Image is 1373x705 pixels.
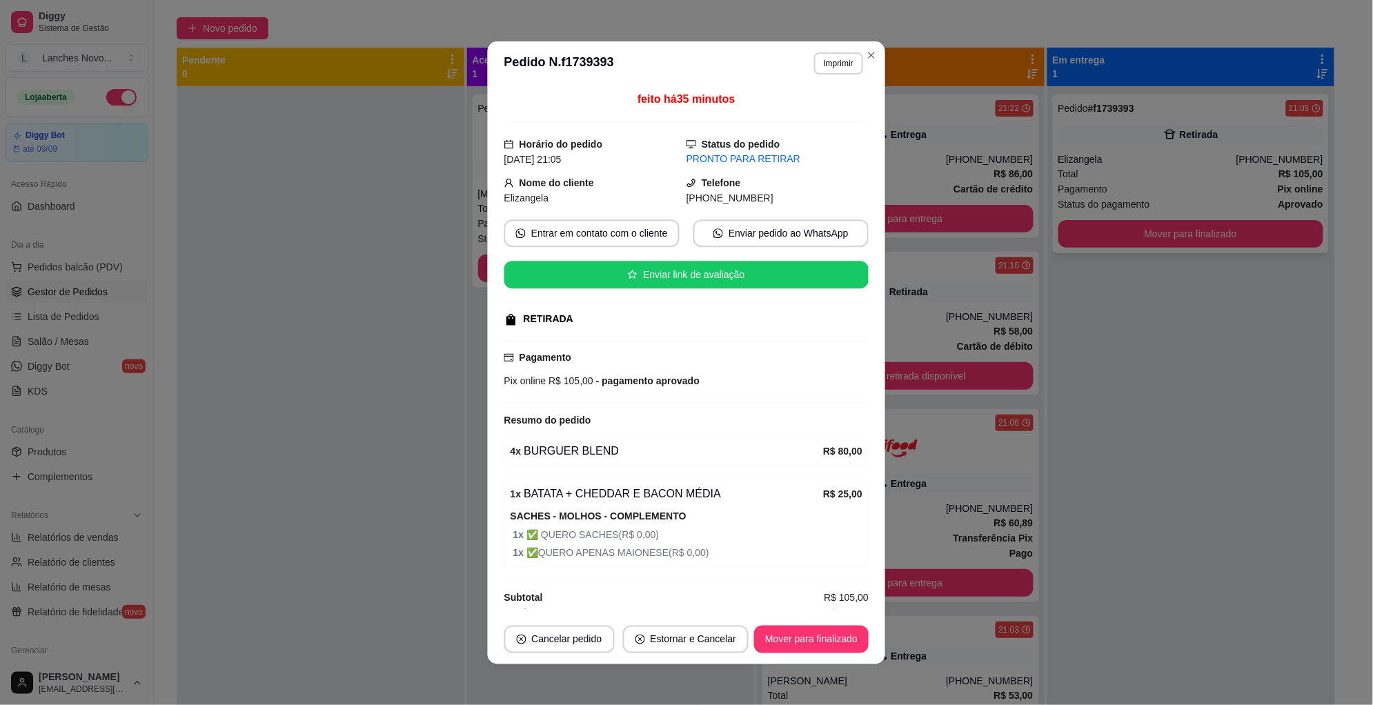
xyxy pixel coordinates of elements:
strong: Nome do cliente [520,177,594,188]
strong: Horário do pedido [520,139,603,150]
button: Imprimir [814,52,863,75]
span: ✅QUERO APENAS MAIONESE ( R$ 0,00 ) [513,545,862,560]
span: R$ 105,00 [546,375,594,386]
button: close-circleCancelar pedido [504,625,614,653]
strong: R$ 80,00 [823,446,862,457]
span: R$ 105,00 [824,605,869,620]
span: phone [686,178,696,188]
span: desktop [686,139,696,148]
strong: Telefone [702,177,741,188]
strong: 1 x [513,547,527,558]
div: PRONTO PARA RETIRAR [686,152,869,166]
h3: Pedido N. f1739393 [504,52,614,75]
button: whats-appEnviar pedido ao WhatsApp [693,219,869,247]
strong: 4 x [511,446,522,457]
button: Close [860,44,882,66]
span: [PHONE_NUMBER] [686,192,773,203]
strong: SACHES - MOLHOS - COMPLEMENTO [511,510,686,522]
span: credit-card [504,352,514,362]
button: whats-appEntrar em contato com o cliente [504,219,680,247]
span: close-circle [635,634,645,644]
span: feito há 35 minutos [638,93,735,105]
strong: 1 x [511,488,522,499]
span: user [504,178,514,188]
span: ✅ QUERO SACHES ( R$ 0,00 ) [513,527,862,542]
strong: R$ 25,00 [823,488,862,499]
button: Mover para finalizado [754,625,869,653]
span: whats-app [516,228,526,238]
strong: Status do pedido [702,139,780,150]
span: whats-app [713,228,723,238]
span: R$ 105,00 [824,590,869,605]
span: Pix online [504,375,546,386]
span: star [628,270,638,279]
strong: Resumo do pedido [504,415,591,426]
span: [DATE] 21:05 [504,154,562,165]
strong: 1 x [513,529,527,540]
strong: Pagamento [520,352,572,363]
button: close-circleEstornar e Cancelar [623,625,749,653]
span: close-circle [516,634,526,644]
strong: Total [504,607,526,618]
strong: Subtotal [504,592,543,603]
div: BATATA + CHEDDAR E BACON MÉDIA [511,486,824,502]
span: calendar [504,139,514,148]
div: BURGUER BLEND [511,443,824,459]
span: Elizangela [504,192,549,203]
span: - pagamento aprovado [593,375,700,386]
div: RETIRADA [524,312,573,326]
button: starEnviar link de avaliação [504,261,869,288]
